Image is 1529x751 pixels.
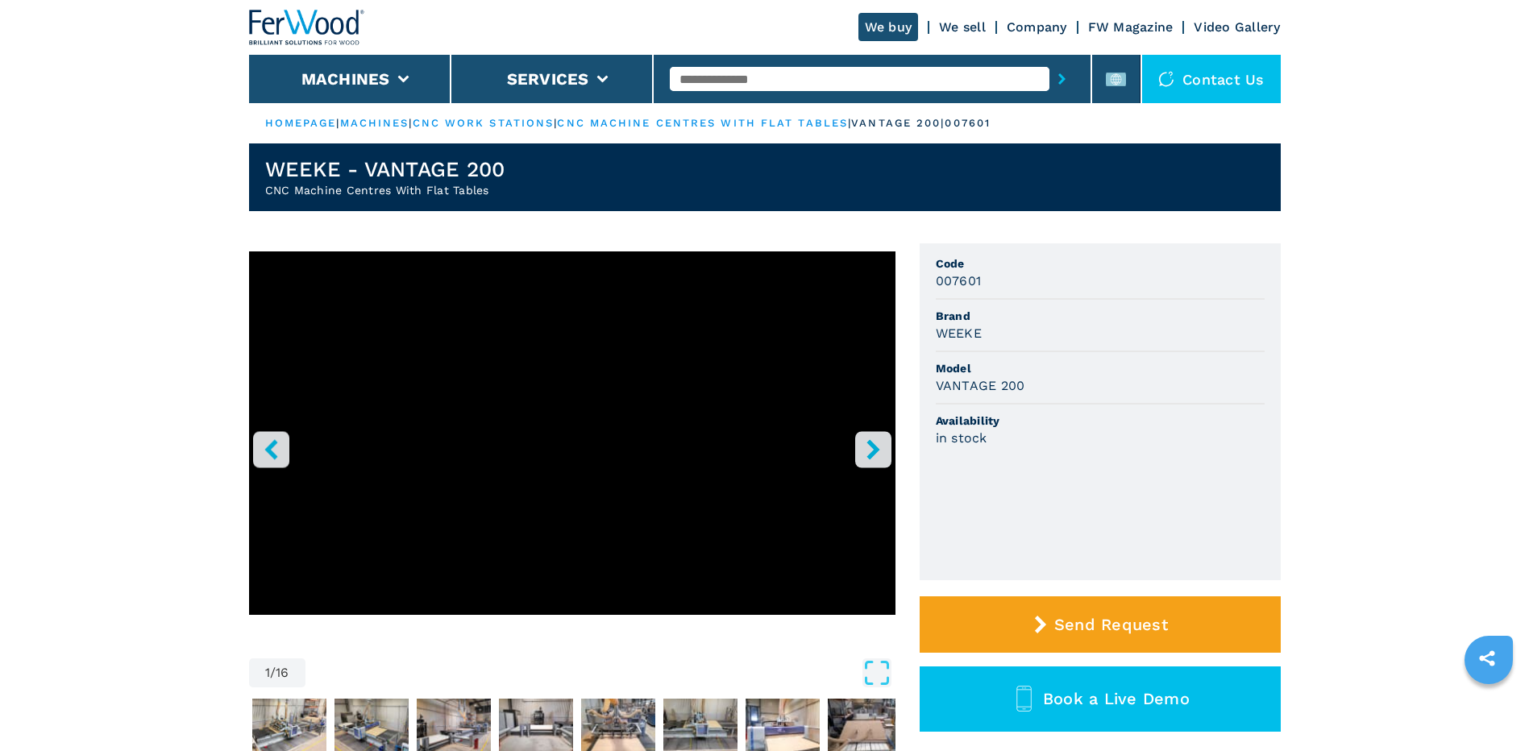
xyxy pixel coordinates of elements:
[557,117,848,129] a: cnc machine centres with flat tables
[858,13,919,41] a: We buy
[920,666,1281,732] button: Book a Live Demo
[936,376,1025,395] h3: VANTAGE 200
[855,431,891,467] button: right-button
[936,308,1265,324] span: Brand
[936,360,1265,376] span: Model
[1158,71,1174,87] img: Contact us
[249,251,895,615] iframe: YouTube video player
[301,69,390,89] button: Machines
[253,431,289,467] button: left-button
[939,19,986,35] a: We sell
[1467,638,1507,678] a: sharethis
[936,255,1265,272] span: Code
[249,251,895,642] div: Go to Slide 1
[265,666,270,679] span: 1
[945,116,991,131] p: 007601
[1088,19,1174,35] a: FW Magazine
[413,117,555,129] a: cnc work stations
[1043,689,1190,708] span: Book a Live Demo
[249,10,365,45] img: Ferwood
[276,666,289,679] span: 16
[936,429,987,447] h3: in stock
[340,117,409,129] a: machines
[554,117,557,129] span: |
[1054,615,1168,634] span: Send Request
[1007,19,1067,35] a: Company
[1142,55,1281,103] div: Contact us
[1049,60,1074,98] button: submit-button
[265,182,505,198] h2: CNC Machine Centres With Flat Tables
[507,69,589,89] button: Services
[851,116,945,131] p: vantage 200 |
[310,658,891,687] button: Open Fullscreen
[936,324,982,342] h3: WEEKE
[409,117,412,129] span: |
[848,117,851,129] span: |
[336,117,339,129] span: |
[265,156,505,182] h1: WEEKE - VANTAGE 200
[936,272,982,290] h3: 007601
[920,596,1281,653] button: Send Request
[265,117,337,129] a: HOMEPAGE
[936,413,1265,429] span: Availability
[270,666,276,679] span: /
[1194,19,1280,35] a: Video Gallery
